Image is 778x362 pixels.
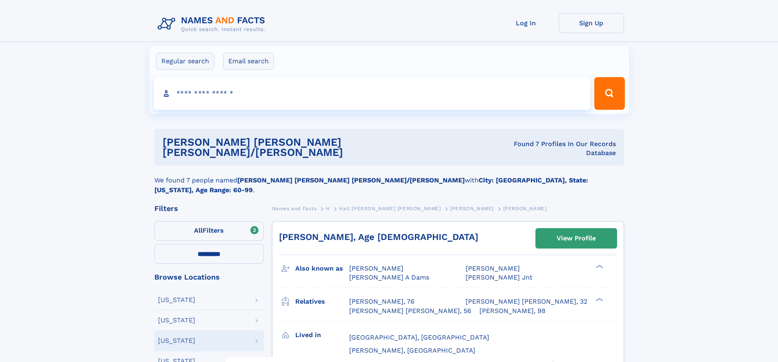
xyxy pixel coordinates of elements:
[349,297,415,306] a: [PERSON_NAME], 76
[493,13,559,33] a: Log In
[295,262,349,275] h3: Also known as
[536,229,617,248] a: View Profile
[272,203,317,213] a: Names and Facts
[237,176,465,184] b: [PERSON_NAME] [PERSON_NAME] [PERSON_NAME]/[PERSON_NAME]
[493,140,615,158] div: Found 7 Profiles In Our Records Database
[450,203,494,213] a: [PERSON_NAME]
[158,317,195,324] div: [US_STATE]
[349,333,489,341] span: [GEOGRAPHIC_DATA], [GEOGRAPHIC_DATA]
[295,328,349,342] h3: Lived in
[194,227,203,234] span: All
[326,206,330,211] span: H
[154,176,588,194] b: City: [GEOGRAPHIC_DATA], State: [US_STATE], Age Range: 60-99
[466,297,587,306] a: [PERSON_NAME] [PERSON_NAME], 32
[349,346,475,354] span: [PERSON_NAME], [GEOGRAPHIC_DATA]
[295,295,349,309] h3: Relatives
[450,206,494,211] span: [PERSON_NAME]
[326,203,330,213] a: H
[594,297,604,302] div: ❯
[503,206,547,211] span: [PERSON_NAME]
[479,306,546,315] a: [PERSON_NAME], 98
[154,205,264,212] div: Filters
[154,221,264,241] label: Filters
[594,264,604,269] div: ❯
[279,232,478,242] a: [PERSON_NAME], Age [DEMOGRAPHIC_DATA]
[349,306,471,315] a: [PERSON_NAME] [PERSON_NAME], 56
[557,229,596,248] div: View Profile
[339,206,441,211] span: Hall [PERSON_NAME] [PERSON_NAME]
[559,13,624,33] a: Sign Up
[158,297,195,303] div: [US_STATE]
[594,77,624,110] button: Search Button
[466,273,533,281] span: [PERSON_NAME] Jnt
[158,338,195,344] div: [US_STATE]
[163,137,494,158] h1: [PERSON_NAME] [PERSON_NAME] [PERSON_NAME]/[PERSON_NAME]
[156,53,214,70] label: Regular search
[154,13,272,35] img: Logo Names and Facts
[223,53,274,70] label: Email search
[466,264,520,272] span: [PERSON_NAME]
[154,77,591,110] input: search input
[349,264,403,272] span: [PERSON_NAME]
[339,203,441,213] a: Hall [PERSON_NAME] [PERSON_NAME]
[154,166,624,195] div: We found 7 people named with .
[349,273,429,281] span: [PERSON_NAME] A Dams
[154,273,264,281] div: Browse Locations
